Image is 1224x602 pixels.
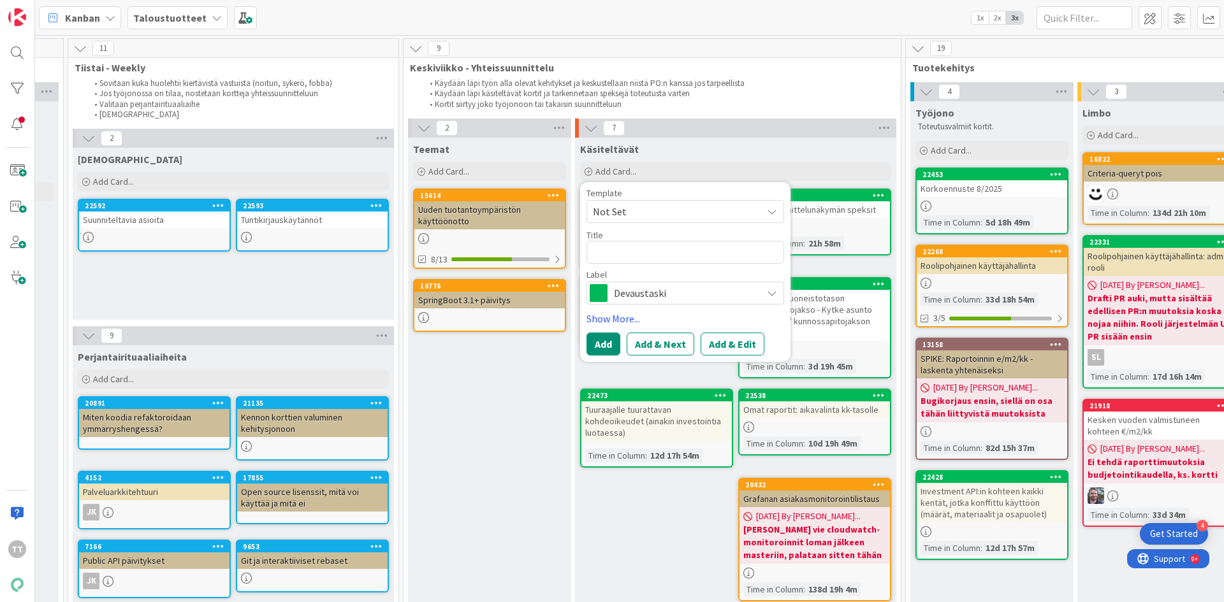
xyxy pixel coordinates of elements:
div: 9653 [237,541,388,552]
div: TT [8,540,26,558]
div: 10776 [420,282,565,290]
div: 9653Git ja interaktiiviset rebaset [237,541,388,569]
span: : [980,541,982,555]
div: Time in Column [921,215,980,229]
div: 21135Kennon korttien valuminen kehitysjonoon [237,398,388,437]
a: 22592Suunniteltavia asioita [78,199,231,252]
span: : [1147,369,1149,383]
div: 4 [1197,520,1208,531]
div: Palveluarkkitehtuuri [79,484,229,500]
div: 22428 [922,473,1067,482]
span: 3 [1105,84,1127,99]
div: 82d 15h 37m [982,441,1038,455]
span: Add Card... [428,166,469,177]
div: 4152 [79,472,229,484]
span: 4 [938,84,960,99]
div: JK [83,504,99,520]
div: 20432Grafanan asiakasmonitorointilistaus [739,479,890,507]
span: Teemat [413,143,449,155]
span: Support [27,2,58,17]
span: : [803,236,805,250]
b: Bugikorjaus ensin, siellä on osa tähän liittyvistä muutoksista [921,394,1063,420]
span: Keskiviikko - Yhteissuunnittelu [410,61,885,74]
button: Add [586,333,620,355]
span: 8/13 [431,253,448,266]
div: Kennon korttien valuminen kehitysjonoon [237,409,388,437]
div: 22473 [581,390,732,401]
label: Title [586,229,603,241]
div: 22428 [917,471,1067,483]
li: Kortit siirtyy joko työjonoon tai takaisin suunnitteluun [423,99,887,110]
div: SpringBoot 3.1+ päivitys [414,292,565,308]
div: JK [83,573,99,589]
span: 3/5 [933,312,945,325]
div: 21135 [237,398,388,409]
div: 22473Tuuraajalle tuurattavan kohdeoikeudet (ainakin investointia luotaessa) [581,390,732,441]
img: TK [1088,487,1104,504]
div: 33d 34m [1149,508,1189,522]
div: 22538Omat raportit: aikavalinta kk-tasolle [739,390,890,418]
div: 12d 17h 54m [647,448,703,462]
span: 1x [972,11,989,24]
span: 7 [603,120,625,136]
div: Open source lisenssit, mitä voi käyttää ja mitä ei [237,484,388,512]
div: Time in Column [1088,206,1147,220]
div: 12d 17h 57m [982,541,1038,555]
a: 17855Open source lisenssit, mitä voi käyttää ja mitä ei [236,471,389,524]
div: 20891 [85,399,229,408]
div: 22268Roolipohjainen käyttäjähallinta [917,246,1067,274]
a: 22699Elinkaaret: huoneistotason kunnossapitojakso - Kytke asunto "pois päältä" kunnossapitojakson... [738,277,891,378]
img: avatar [8,576,26,594]
div: 21682 [745,191,890,200]
div: 13158 [922,340,1067,349]
li: Käydään läpi käsiteltävät kortit ja tarkennetaan speksejä toteutusta varten [423,89,887,99]
div: Omat raportit: aikavalinta kk-tasolle [739,401,890,418]
span: Add Card... [1098,129,1139,141]
a: 15614Uuden tuotantoympäristön käyttöönotto8/13 [413,189,566,269]
div: 13158SPIKE: Raportoinnin e/m2/kk -laskenta yhtenäiseksi [917,339,1067,378]
div: 17d 16h 14m [1149,369,1205,383]
div: JK [79,573,229,589]
div: 17855 [243,473,388,482]
span: Työjono [915,106,954,119]
div: 22453 [917,169,1067,180]
div: 9+ [64,5,71,15]
div: 22538 [745,391,890,400]
span: : [803,582,805,596]
span: Limbo [1082,106,1111,119]
span: Add Card... [93,176,134,187]
div: 20432 [745,480,890,489]
button: Add & Edit [701,333,764,355]
div: Korkoennuste 8/2025 [917,180,1067,197]
div: Time in Column [743,359,803,373]
a: 22268Roolipohjainen käyttäjähallintaTime in Column:33d 18h 54m3/5 [915,245,1068,327]
span: 9 [428,41,449,56]
span: Tiistai - Weekly [75,61,382,74]
div: Tuuraajalle tuurattavan kohdeoikeudet (ainakin investointia luotaessa) [581,401,732,441]
div: 22593 [243,201,388,210]
div: 22453 [922,170,1067,179]
a: 9653Git ja interaktiiviset rebaset [236,540,389,592]
div: 3d 19h 45m [805,359,856,373]
div: 22593Tuntikirjauskäytännöt [237,200,388,228]
li: Valitaan perjantairituaaliaihe [87,99,384,110]
a: 22453Korkoennuste 8/2025Time in Column:5d 18h 49m [915,168,1068,234]
div: 22592Suunniteltavia asioita [79,200,229,228]
span: [DATE] By [PERSON_NAME]... [756,510,861,523]
a: 4152PalveluarkkitehtuuriJK [78,471,231,529]
div: 22428Investment API:in kohteen kaikki kentät, jotka konffittu käyttöön (määrät, materiaalit ja os... [917,471,1067,522]
a: 22538Omat raportit: aikavalinta kk-tasolleTime in Column:10d 19h 49m [738,389,891,455]
div: Suunniteltavia asioita [79,211,229,228]
span: [DATE] By [PERSON_NAME]... [1100,442,1205,455]
span: : [980,441,982,455]
img: Visit kanbanzone.com [8,8,26,26]
span: : [980,292,982,306]
div: 21682Uuden suunnittelunäkymän speksit [739,190,890,218]
span: [DATE] By [PERSON_NAME]... [1100,278,1205,292]
span: Kanban [65,10,100,25]
div: 13158 [917,339,1067,350]
div: Investment API:in kohteen kaikki kentät, jotka konffittu käyttöön (määrät, materiaalit ja osapuolet) [917,483,1067,522]
div: 17855 [237,472,388,484]
div: 20891Miten koodia refaktoroidaan ymmärryshengessä? [79,398,229,437]
div: 21135 [243,399,388,408]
